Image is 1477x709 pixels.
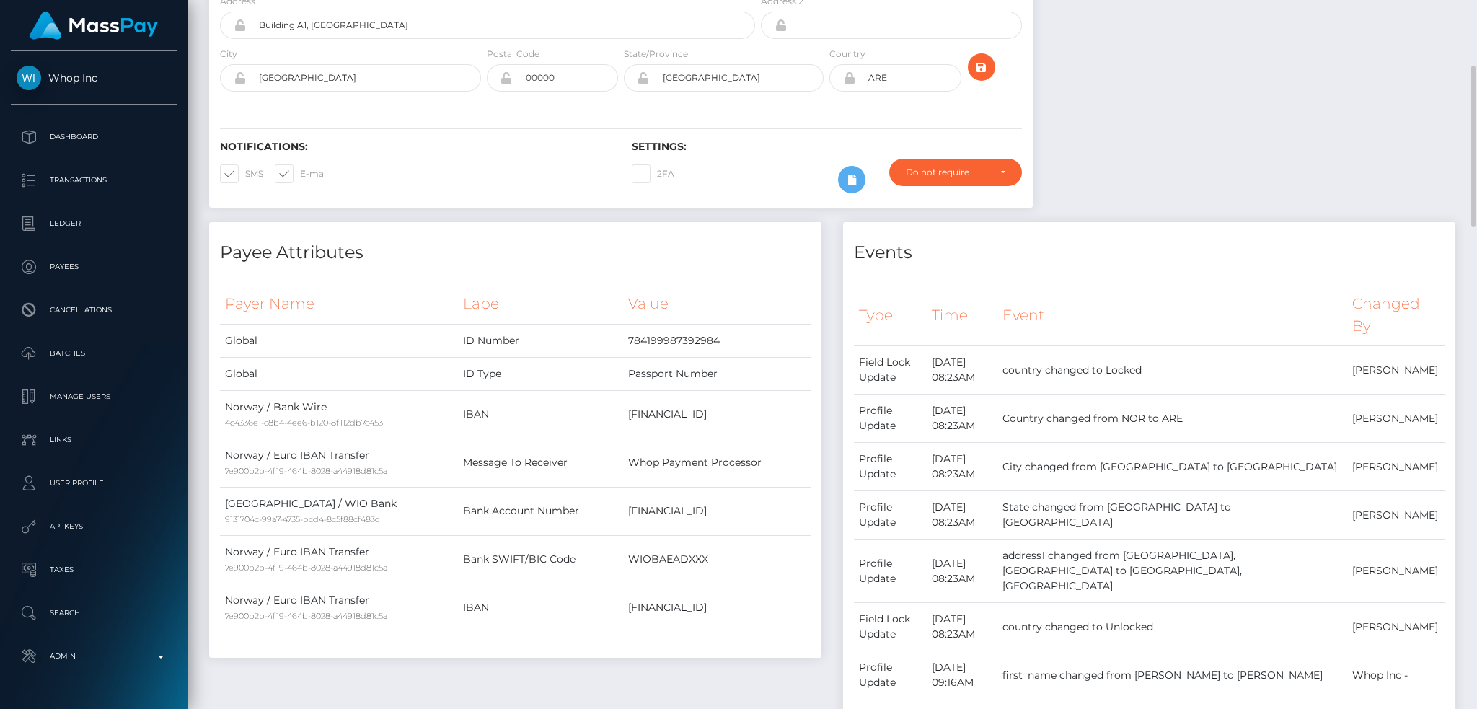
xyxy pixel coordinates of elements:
th: Changed By [1347,284,1445,345]
td: Norway / Bank Wire [220,390,458,439]
td: Field Lock Update [854,603,927,651]
label: 2FA [632,164,674,183]
a: Cancellations [11,292,177,328]
th: Time [927,284,997,345]
p: Payees [17,256,171,278]
a: Links [11,422,177,458]
small: 4c4336e1-c8b4-4ee6-b120-8f112db7c453 [225,418,383,428]
small: 7e900b2b-4f19-464b-8028-a44918d81c5a [225,611,387,621]
p: Ledger [17,213,171,234]
td: [GEOGRAPHIC_DATA] / WIO Bank [220,487,458,535]
td: country changed to Unlocked [997,603,1347,651]
a: Payees [11,249,177,285]
p: Links [17,429,171,451]
a: Transactions [11,162,177,198]
label: E-mail [275,164,328,183]
td: [DATE] 08:23AM [927,395,997,443]
td: State changed from [GEOGRAPHIC_DATA] to [GEOGRAPHIC_DATA] [997,491,1347,540]
td: [PERSON_NAME] [1347,443,1445,491]
h4: Events [854,240,1445,265]
td: Profile Update [854,491,927,540]
td: Country changed from NOR to ARE [997,395,1347,443]
label: City [220,48,237,61]
td: ID Type [458,357,623,390]
p: Cancellations [17,299,171,321]
td: Profile Update [854,540,927,603]
img: MassPay Logo [30,12,158,40]
th: Event [997,284,1347,345]
td: WIOBAEADXXX [623,535,811,584]
p: Dashboard [17,126,171,148]
th: Value [623,284,811,324]
td: country changed to Locked [997,346,1347,395]
p: Transactions [17,169,171,191]
p: User Profile [17,472,171,494]
p: Taxes [17,559,171,581]
td: [PERSON_NAME] [1347,395,1445,443]
h4: Payee Attributes [220,240,811,265]
p: API Keys [17,516,171,537]
td: [FINANCIAL_ID] [623,487,811,535]
small: 7e900b2b-4f19-464b-8028-a44918d81c5a [225,563,387,573]
td: Norway / Euro IBAN Transfer [220,584,458,632]
th: Payer Name [220,284,458,324]
td: [PERSON_NAME] [1347,491,1445,540]
td: IBAN [458,584,623,632]
button: Do not require [889,159,1022,186]
td: [DATE] 08:23AM [927,443,997,491]
td: Whop Payment Processor [623,439,811,487]
small: 7e900b2b-4f19-464b-8028-a44918d81c5a [225,466,387,476]
td: ID Number [458,324,623,357]
td: [DATE] 08:23AM [927,491,997,540]
th: Label [458,284,623,324]
td: 784199987392984 [623,324,811,357]
th: Type [854,284,927,345]
div: Do not require [906,167,989,178]
label: State/Province [624,48,688,61]
td: City changed from [GEOGRAPHIC_DATA] to [GEOGRAPHIC_DATA] [997,443,1347,491]
td: [DATE] 09:16AM [927,651,997,700]
p: Manage Users [17,386,171,408]
p: Batches [17,343,171,364]
label: Country [829,48,865,61]
td: Profile Update [854,651,927,700]
td: Whop Inc - [1347,651,1445,700]
td: Norway / Euro IBAN Transfer [220,439,458,487]
td: first_name changed from [PERSON_NAME] to [PERSON_NAME] [997,651,1347,700]
td: Norway / Euro IBAN Transfer [220,535,458,584]
td: Profile Update [854,395,927,443]
label: Postal Code [487,48,539,61]
td: Passport Number [623,357,811,390]
span: Whop Inc [11,71,177,84]
a: User Profile [11,465,177,501]
td: Bank Account Number [458,487,623,535]
a: Dashboard [11,119,177,155]
td: Global [220,324,458,357]
h6: Settings: [632,141,1022,153]
a: Admin [11,638,177,674]
td: Profile Update [854,443,927,491]
td: address1 changed from [GEOGRAPHIC_DATA], [GEOGRAPHIC_DATA] to [GEOGRAPHIC_DATA], [GEOGRAPHIC_DATA] [997,540,1347,603]
td: Bank SWIFT/BIC Code [458,535,623,584]
td: [PERSON_NAME] [1347,540,1445,603]
td: Global [220,357,458,390]
small: 9131704c-99a7-4735-bcd4-8c5f88cf483c [225,514,379,524]
td: IBAN [458,390,623,439]
td: Field Lock Update [854,346,927,395]
td: [DATE] 08:23AM [927,540,997,603]
td: [PERSON_NAME] [1347,603,1445,651]
td: Message To Receiver [458,439,623,487]
a: Search [11,595,177,631]
a: Manage Users [11,379,177,415]
p: Search [17,602,171,624]
td: [PERSON_NAME] [1347,346,1445,395]
label: SMS [220,164,263,183]
td: [DATE] 08:23AM [927,603,997,651]
a: API Keys [11,508,177,545]
h6: Notifications: [220,141,610,153]
td: [FINANCIAL_ID] [623,584,811,632]
a: Ledger [11,206,177,242]
td: [DATE] 08:23AM [927,346,997,395]
a: Taxes [11,552,177,588]
p: Admin [17,646,171,667]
